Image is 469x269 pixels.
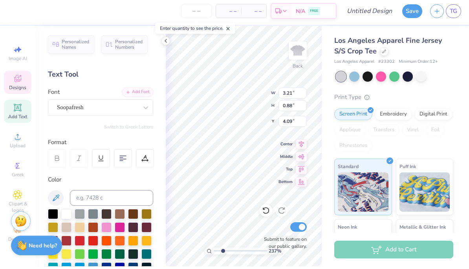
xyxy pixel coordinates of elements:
label: Submit to feature on our public gallery. [260,238,307,253]
span: – – [221,10,236,18]
div: Print Type [334,95,453,104]
div: Back [293,65,303,72]
span: Los Angeles Apparel [334,61,374,68]
span: N/A [296,10,305,18]
button: Save [402,7,422,21]
div: Digital Print [414,111,453,123]
div: Applique [334,127,366,139]
span: Top [278,169,293,175]
img: Standard [338,175,388,214]
span: Personalized Numbers [115,42,143,53]
span: Bottom [278,182,293,187]
label: Font [48,90,60,99]
div: Format [48,141,154,150]
span: Middle [278,157,293,162]
span: Decorate [8,239,27,245]
button: Switch to Greek Letters [104,126,153,133]
div: Text Tool [48,72,153,82]
input: – – [181,7,212,21]
strong: Need help? [29,245,57,252]
span: Metallic & Glitter Ink [399,225,446,234]
span: Clipart & logos [4,203,31,216]
img: Puff Ink [399,175,450,214]
span: Puff Ink [399,165,416,173]
span: Los Angeles Apparel Fine Jersey S/S Crop Tee [334,38,442,59]
div: Vinyl [402,127,424,139]
div: Embroidery [375,111,412,123]
span: Minimum Order: 12 + [399,61,438,68]
img: Back [290,46,306,61]
div: Enter quantity to see the price. [156,26,235,37]
span: Upload [10,145,26,152]
div: Rhinestones [334,143,372,154]
span: Standard [338,165,359,173]
span: Personalized Names [62,42,90,53]
span: # 23302 [378,61,395,68]
a: TG [446,7,461,21]
span: Image AI [9,58,27,64]
div: Color [48,178,153,187]
div: Foil [426,127,445,139]
span: Center [278,144,293,150]
div: Screen Print [334,111,372,123]
span: TG [450,9,457,18]
div: Transfers [368,127,399,139]
input: e.g. 7428 c [70,193,153,209]
input: Untitled Design [341,6,398,22]
span: Add Text [8,116,27,123]
span: Greek [12,174,24,181]
span: 237 % [269,250,281,257]
span: Neon Ink [338,225,357,234]
span: Designs [9,87,26,93]
span: – – [246,10,262,18]
span: FREE [310,11,318,16]
div: Add Font [122,90,153,99]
